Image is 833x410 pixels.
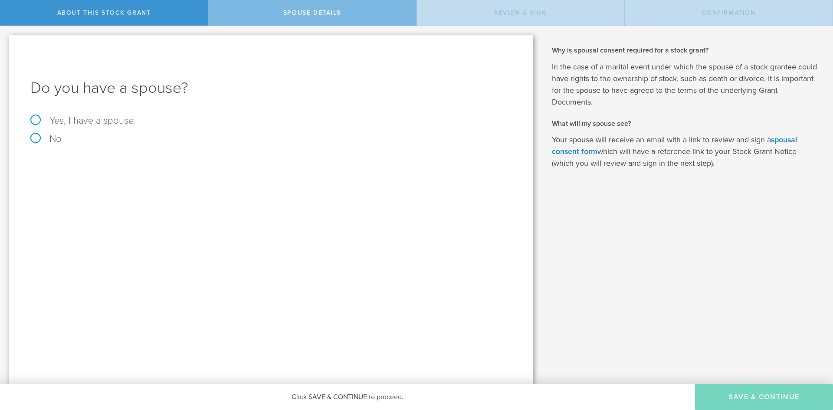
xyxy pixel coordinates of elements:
h2: Why is spousal consent required for a stock grant? [552,46,820,55]
p: Your spouse will receive an email with a link to review and sign a which will have a reference li... [552,134,820,169]
h2: What will my spouse see? [552,119,820,128]
span: Review & Sign [494,9,547,16]
span: Spouse Details [283,9,341,16]
label: No [30,134,511,144]
span: About this stock grant [57,9,151,16]
p: In the case of a marital event under which the spouse of a stock grantee could have rights to the... [552,61,820,108]
h1: Do you have a spouse? [30,78,511,98]
span: Confirmation [702,9,756,16]
button: Save & Continue [695,384,833,410]
label: Yes, I have a spouse [30,116,511,125]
